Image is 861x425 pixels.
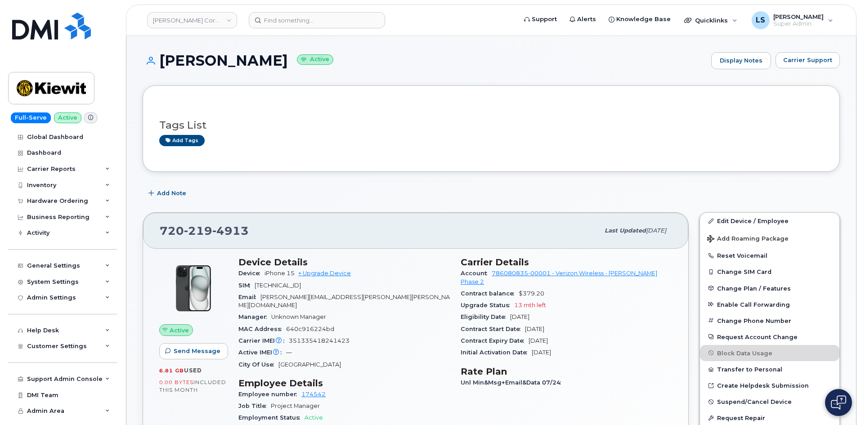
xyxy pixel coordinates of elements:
[166,261,220,315] img: iPhone_15_Black.png
[238,391,301,398] span: Employee number
[238,294,450,309] span: [PERSON_NAME][EMAIL_ADDRESS][PERSON_NAME][PERSON_NAME][DOMAIN_NAME]
[461,270,657,285] a: 786080835-00001 - Verizon Wireless - [PERSON_NAME] Phase 2
[301,391,326,398] a: 174542
[289,337,350,344] span: 351335418241423
[700,280,839,296] button: Change Plan / Features
[717,301,790,308] span: Enable Call Forwarding
[707,235,789,244] span: Add Roaming Package
[238,403,271,409] span: Job Title
[461,290,519,297] span: Contract balance
[159,120,823,131] h3: Tags List
[776,52,840,68] button: Carrier Support
[525,326,544,332] span: [DATE]
[519,290,544,297] span: $379.20
[159,379,193,385] span: 0.00 Bytes
[157,189,186,197] span: Add Note
[700,345,839,361] button: Block Data Usage
[711,52,771,69] a: Display Notes
[278,361,341,368] span: [GEOGRAPHIC_DATA]
[238,378,450,389] h3: Employee Details
[238,337,289,344] span: Carrier IMEI
[510,313,529,320] span: [DATE]
[700,247,839,264] button: Reset Voicemail
[514,302,546,309] span: 13 mth left
[717,398,792,405] span: Suspend/Cancel Device
[461,313,510,320] span: Eligibility Date
[143,185,194,201] button: Add Note
[461,270,492,277] span: Account
[159,367,184,374] span: 6.81 GB
[271,403,320,409] span: Project Manager
[700,377,839,394] a: Create Helpdesk Submission
[159,343,228,359] button: Send Message
[238,349,286,356] span: Active IMEI
[238,313,271,320] span: Manager
[159,135,205,146] a: Add tags
[184,367,202,374] span: used
[265,270,295,277] span: iPhone 15
[238,282,255,289] span: SIM
[286,349,292,356] span: —
[461,302,514,309] span: Upgrade Status
[831,395,846,410] img: Open chat
[700,313,839,329] button: Change Phone Number
[700,394,839,410] button: Suspend/Cancel Device
[605,227,646,234] span: Last updated
[238,294,260,300] span: Email
[305,414,323,421] span: Active
[286,326,334,332] span: 640c916224bd
[461,349,532,356] span: Initial Activation Date
[160,224,249,237] span: 720
[174,347,220,355] span: Send Message
[461,257,672,268] h3: Carrier Details
[238,414,305,421] span: Employment Status
[700,229,839,247] button: Add Roaming Package
[238,361,278,368] span: City Of Use
[238,326,286,332] span: MAC Address
[646,227,666,234] span: [DATE]
[700,213,839,229] a: Edit Device / Employee
[170,326,189,335] span: Active
[700,329,839,345] button: Request Account Change
[529,337,548,344] span: [DATE]
[461,366,672,377] h3: Rate Plan
[212,224,249,237] span: 4913
[461,379,565,386] span: Unl Min&Msg+Email&Data 07/24
[700,264,839,280] button: Change SIM Card
[184,224,212,237] span: 219
[461,337,529,344] span: Contract Expiry Date
[461,326,525,332] span: Contract Start Date
[700,361,839,377] button: Transfer to Personal
[238,257,450,268] h3: Device Details
[238,270,265,277] span: Device
[143,53,707,68] h1: [PERSON_NAME]
[783,56,832,64] span: Carrier Support
[298,270,351,277] a: + Upgrade Device
[255,282,301,289] span: [TECHNICAL_ID]
[532,349,551,356] span: [DATE]
[700,296,839,313] button: Enable Call Forwarding
[717,285,791,291] span: Change Plan / Features
[271,313,326,320] span: Unknown Manager
[297,54,333,65] small: Active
